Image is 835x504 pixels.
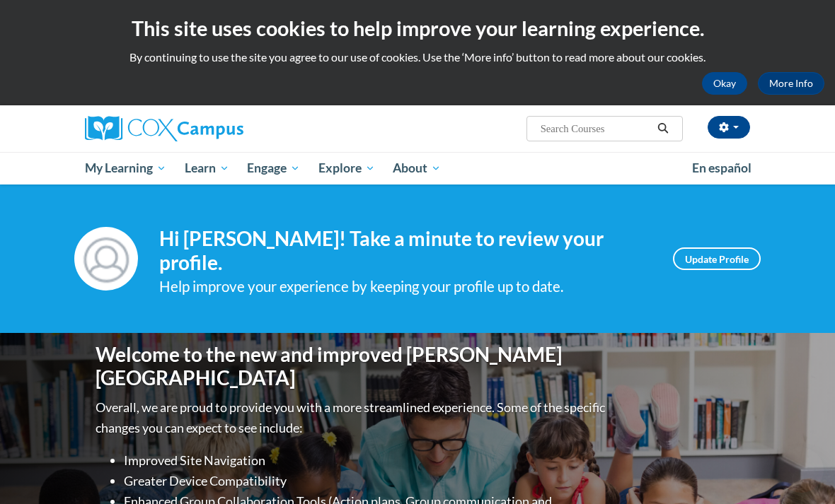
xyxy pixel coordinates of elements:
[85,160,166,177] span: My Learning
[74,152,761,184] div: Main menu
[11,14,824,42] h2: This site uses cookies to help improve your learning experience.
[539,120,652,137] input: Search Courses
[708,116,750,139] button: Account Settings
[124,450,609,471] li: Improved Site Navigation
[683,153,761,183] a: En español
[85,116,292,141] a: Cox Campus
[758,72,824,95] a: More Info
[11,49,824,65] p: By continuing to use the site you agree to our use of cookies. Use the ‘More info’ button to read...
[96,397,609,438] p: Overall, we are proud to provide you with a more streamlined experience. Some of the specific cha...
[702,72,747,95] button: Okay
[175,152,238,184] a: Learn
[96,343,609,390] h1: Welcome to the new and improved [PERSON_NAME][GEOGRAPHIC_DATA]
[384,152,451,184] a: About
[185,160,229,177] span: Learn
[309,152,384,184] a: Explore
[76,152,175,184] a: My Learning
[85,116,243,141] img: Cox Campus
[238,152,309,184] a: Engage
[692,160,751,175] span: En español
[652,120,674,137] button: Search
[247,160,300,177] span: Engage
[318,160,375,177] span: Explore
[393,160,441,177] span: About
[124,471,609,491] li: Greater Device Compatibility
[159,227,652,274] h4: Hi [PERSON_NAME]! Take a minute to review your profile.
[673,247,761,270] a: Update Profile
[159,275,652,298] div: Help improve your experience by keeping your profile up to date.
[778,447,824,493] iframe: Button to launch messaging window
[74,227,138,291] img: Profile Image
